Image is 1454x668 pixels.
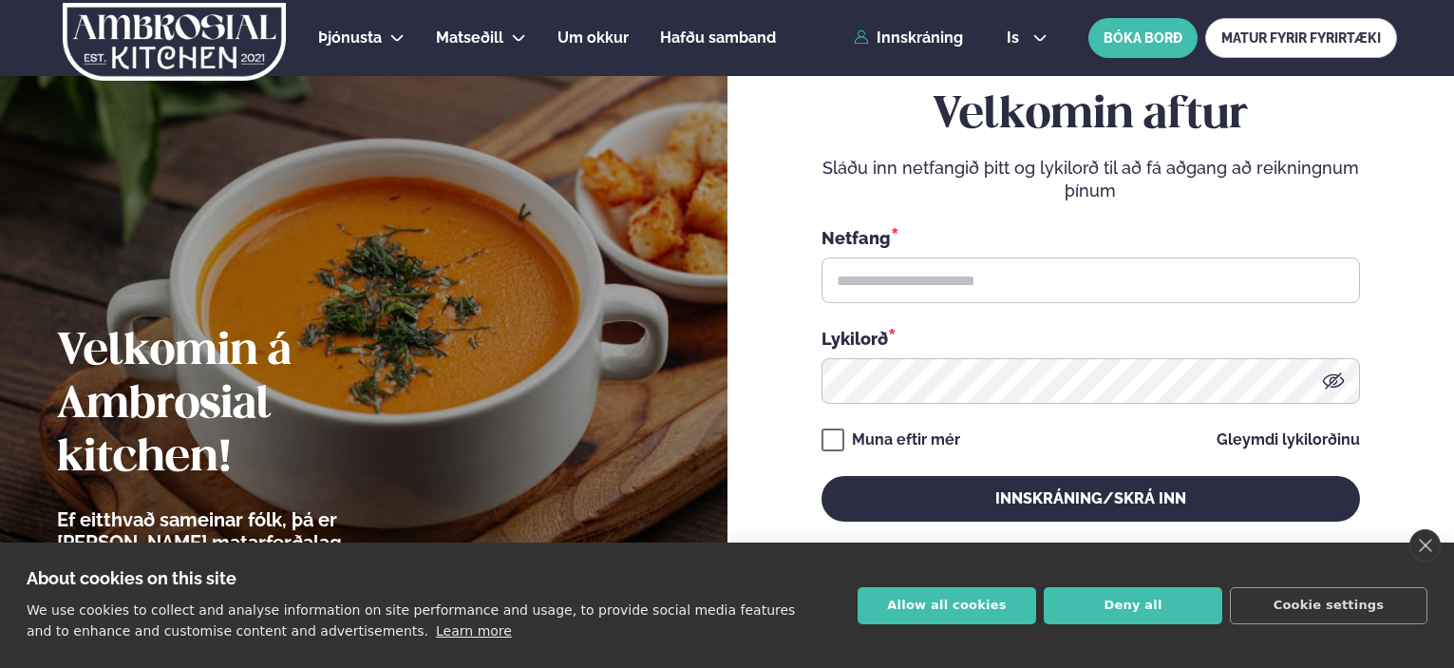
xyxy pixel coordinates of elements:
button: Cookie settings [1230,587,1427,624]
span: Þjónusta [318,29,382,47]
button: Innskráning/Skrá inn [821,476,1360,522]
button: BÓKA BORÐ [1088,18,1198,58]
span: Um okkur [557,29,629,47]
strong: About cookies on this site [27,568,236,588]
a: Learn more [436,623,512,639]
a: Matseðill [436,27,503,49]
h2: Velkomin aftur [821,89,1360,143]
p: Sláðu inn netfangið þitt og lykilorð til að fá aðgang að reikningnum þínum [821,157,1360,202]
span: Matseðill [436,29,503,47]
h2: Velkomin á Ambrosial kitchen! [57,326,451,486]
button: Deny all [1044,587,1222,624]
span: is [1007,30,1025,46]
a: Innskráning [854,29,963,47]
a: MATUR FYRIR FYRIRTÆKI [1205,18,1397,58]
a: close [1409,529,1441,562]
a: Um okkur [557,27,629,49]
div: Lykilorð [821,326,1360,351]
img: logo [61,3,288,81]
p: Ef eitthvað sameinar fólk, þá er [PERSON_NAME] matarferðalag. [57,508,451,554]
button: Allow all cookies [858,587,1036,624]
a: Hafðu samband [660,27,776,49]
div: Netfang [821,225,1360,250]
a: Gleymdi lykilorðinu [1217,432,1360,448]
span: Hafðu samband [660,29,776,47]
p: We use cookies to collect and analyse information on site performance and usage, to provide socia... [27,602,795,639]
a: Þjónusta [318,27,382,49]
button: is [991,30,1063,46]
